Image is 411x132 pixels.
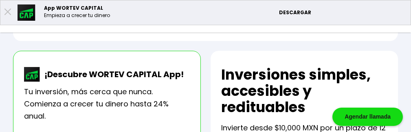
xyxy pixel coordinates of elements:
[221,67,388,115] h2: Inversiones simples, accesibles y redituables
[44,12,110,19] p: Empieza a crecer tu dinero
[18,4,36,21] img: appicon
[40,68,184,80] p: ¡Descubre WORTEV CAPITAL App!
[279,9,407,16] p: DESCARGAR
[44,4,110,12] p: App WORTEV CAPITAL
[24,67,40,82] img: wortev-capital-app-icon
[332,108,403,126] div: Agendar llamada
[24,86,190,122] p: Tu inversión, más cerca que nunca. Comienza a crecer tu dinero hasta 24% anual.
